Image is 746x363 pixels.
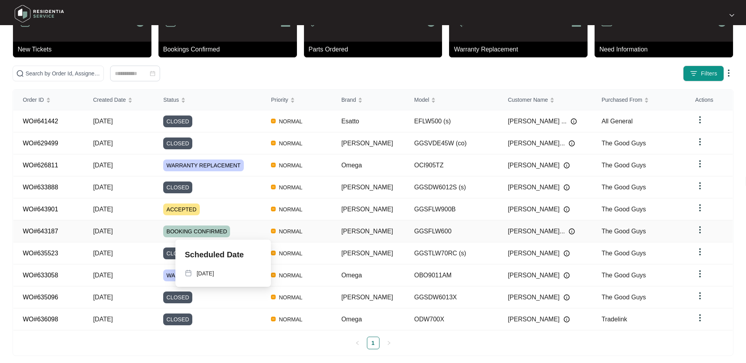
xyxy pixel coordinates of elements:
[93,206,113,213] span: [DATE]
[276,205,306,214] span: NORMAL
[569,228,575,235] img: Info icon
[271,119,276,123] img: Vercel Logo
[405,176,498,198] td: GGSDW6012S (s)
[508,249,560,258] span: [PERSON_NAME]
[93,316,113,323] span: [DATE]
[135,11,146,30] p: 0
[351,337,364,349] li: Previous Page
[405,220,498,242] td: GGSFLW600
[564,250,570,257] img: Info icon
[262,90,332,110] th: Priority
[16,70,24,77] img: search-icon
[271,95,288,104] span: Priority
[93,228,113,235] span: [DATE]
[508,139,565,148] span: [PERSON_NAME]...
[271,251,276,255] img: Vercel Logo
[23,118,58,125] a: WO#641442
[695,269,705,279] img: dropdown arrow
[280,11,291,30] p: 2
[729,13,734,17] img: dropdown arrow
[341,250,393,257] span: [PERSON_NAME]
[163,269,243,281] span: WARRANTY REPLACEMENT
[23,228,58,235] a: WO#643187
[695,137,705,147] img: dropdown arrow
[93,95,126,104] span: Created Date
[383,337,395,349] button: right
[271,317,276,321] img: Vercel Logo
[405,198,498,220] td: GGSFLW900B
[276,161,306,170] span: NORMAL
[701,70,717,78] span: Filters
[602,184,646,191] span: The Good Guys
[163,225,230,237] span: BOOKING CONFIRMED
[23,272,58,279] a: WO#633058
[405,90,498,110] th: Model
[341,206,393,213] span: [PERSON_NAME]
[351,337,364,349] button: left
[23,95,44,104] span: Order ID
[695,247,705,257] img: dropdown arrow
[13,90,84,110] th: Order ID
[508,117,566,126] span: [PERSON_NAME] ...
[405,308,498,330] td: ODW700X
[18,45,151,54] p: New Tickets
[695,225,705,235] img: dropdown arrow
[163,313,192,325] span: CLOSED
[508,315,560,324] span: [PERSON_NAME]
[197,269,214,277] p: [DATE]
[564,316,570,323] img: Info icon
[276,271,306,280] span: NORMAL
[93,250,113,257] span: [DATE]
[602,118,633,125] span: All General
[271,295,276,299] img: Vercel Logo
[341,162,362,169] span: Omega
[271,229,276,233] img: Vercel Logo
[367,337,379,349] li: 1
[185,269,192,277] img: map-pin
[276,293,306,302] span: NORMAL
[271,163,276,167] img: Vercel Logo
[405,242,498,264] td: GGSTLW70RC (s)
[23,206,58,213] a: WO#643901
[276,227,306,236] span: NORMAL
[154,90,262,110] th: Status
[271,185,276,189] img: Vercel Logo
[26,69,100,78] input: Search by Order Id, Assignee Name, Customer Name, Brand and Model
[602,294,646,301] span: The Good Guys
[93,272,113,279] span: [DATE]
[355,341,360,345] span: left
[508,205,560,214] span: [PERSON_NAME]
[602,162,646,169] span: The Good Guys
[405,132,498,154] td: GGSVDE45W (co)
[163,115,192,127] span: CLOSED
[23,250,58,257] a: WO#635523
[414,95,429,104] span: Model
[564,162,570,169] img: Info icon
[163,95,179,104] span: Status
[592,90,686,110] th: Purchased From
[454,45,588,54] p: Warranty Replacement
[163,137,192,149] span: CLOSED
[84,90,154,110] th: Created Date
[508,271,560,280] span: [PERSON_NAME]
[341,272,362,279] span: Omega
[602,228,646,235] span: The Good Guys
[426,11,437,30] p: 0
[405,110,498,132] td: EFLW500 (s)
[341,294,393,301] span: [PERSON_NAME]
[508,293,560,302] span: [PERSON_NAME]
[341,228,393,235] span: [PERSON_NAME]
[341,140,393,147] span: [PERSON_NAME]
[163,203,199,215] span: ACCEPTED
[683,66,724,81] button: filter iconFilters
[163,181,192,193] span: CLOSED
[276,315,306,324] span: NORMAL
[602,316,627,323] span: Tradelink
[508,161,560,170] span: [PERSON_NAME]
[93,118,113,125] span: [DATE]
[163,45,297,54] p: Bookings Confirmed
[602,206,646,213] span: The Good Guys
[271,207,276,211] img: Vercel Logo
[405,264,498,286] td: OBO9011AM
[341,118,359,125] span: Esatto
